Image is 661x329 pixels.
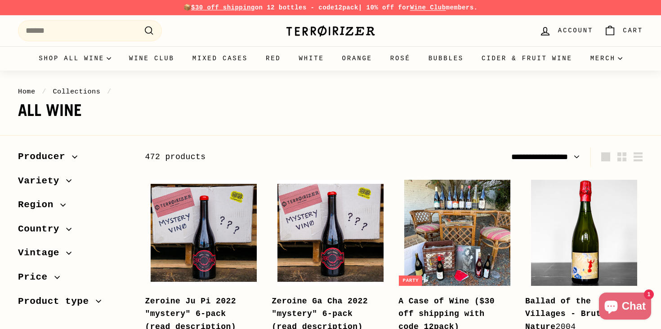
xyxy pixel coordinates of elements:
button: Variety [18,171,130,196]
a: White [290,46,333,71]
a: Mixed Cases [183,46,257,71]
span: Product type [18,294,96,309]
div: 472 products [145,151,394,164]
a: Collections [53,88,100,96]
span: Account [558,26,593,36]
span: Variety [18,173,66,189]
span: Producer [18,149,72,164]
span: Price [18,270,54,285]
inbox-online-store-chat: Shopify online store chat [596,293,654,322]
span: $30 off shipping [191,4,255,11]
div: Party [399,276,422,286]
a: Cider & Fruit Wine [473,46,581,71]
button: Region [18,195,130,219]
a: Home [18,88,36,96]
span: Cart [623,26,643,36]
nav: breadcrumbs [18,86,643,97]
button: Producer [18,147,130,171]
span: / [105,88,114,96]
a: Rosé [381,46,420,71]
strong: 12pack [335,4,358,11]
a: Orange [333,46,381,71]
span: Region [18,197,60,213]
span: Country [18,222,66,237]
button: Product type [18,292,130,316]
summary: Shop all wine [30,46,120,71]
span: Vintage [18,245,66,261]
p: 📦 on 12 bottles - code | 10% off for members. [18,3,643,13]
button: Country [18,219,130,244]
summary: Merch [581,46,631,71]
a: Wine Club [120,46,183,71]
button: Vintage [18,243,130,267]
a: Red [257,46,290,71]
span: / [40,88,49,96]
a: Account [534,18,598,44]
a: Bubbles [420,46,473,71]
a: Wine Club [410,4,446,11]
h1: All wine [18,102,643,120]
button: Price [18,267,130,292]
a: Cart [598,18,648,44]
